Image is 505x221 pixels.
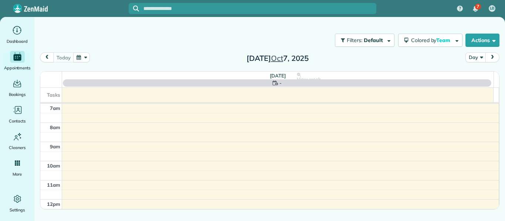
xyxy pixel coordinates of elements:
[485,52,499,62] button: next
[9,144,26,151] span: Cleaners
[3,24,31,45] a: Dashboard
[53,52,74,62] button: today
[4,64,31,72] span: Appointments
[364,37,383,44] span: Default
[50,144,60,149] span: 9am
[50,124,60,130] span: 8am
[40,52,54,62] button: prev
[279,79,282,87] span: -
[297,76,321,82] span: View week
[47,92,60,98] span: Tasks
[465,52,486,62] button: Day
[335,34,394,47] button: Filters: Default
[3,193,31,214] a: Settings
[436,37,451,44] span: Team
[47,201,60,207] span: 12pm
[270,73,286,79] span: [DATE]
[3,104,31,125] a: Contacts
[10,206,25,214] span: Settings
[13,170,22,178] span: More
[9,91,26,98] span: Bookings
[133,6,139,11] svg: Focus search
[3,51,31,72] a: Appointments
[3,131,31,151] a: Cleaners
[490,6,495,11] span: LB
[398,34,462,47] button: Colored byTeam
[347,37,362,44] span: Filters:
[331,34,394,47] a: Filters: Default
[465,34,499,47] button: Actions
[3,77,31,98] a: Bookings
[7,38,28,45] span: Dashboard
[411,37,453,44] span: Colored by
[129,6,139,11] button: Focus search
[9,117,26,125] span: Contacts
[271,53,283,63] span: Oct
[50,105,60,111] span: 7am
[47,163,60,169] span: 10am
[468,1,483,17] div: 7 unread notifications
[47,182,60,188] span: 11am
[231,54,324,62] h2: [DATE] 7, 2025
[477,4,479,10] span: 7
